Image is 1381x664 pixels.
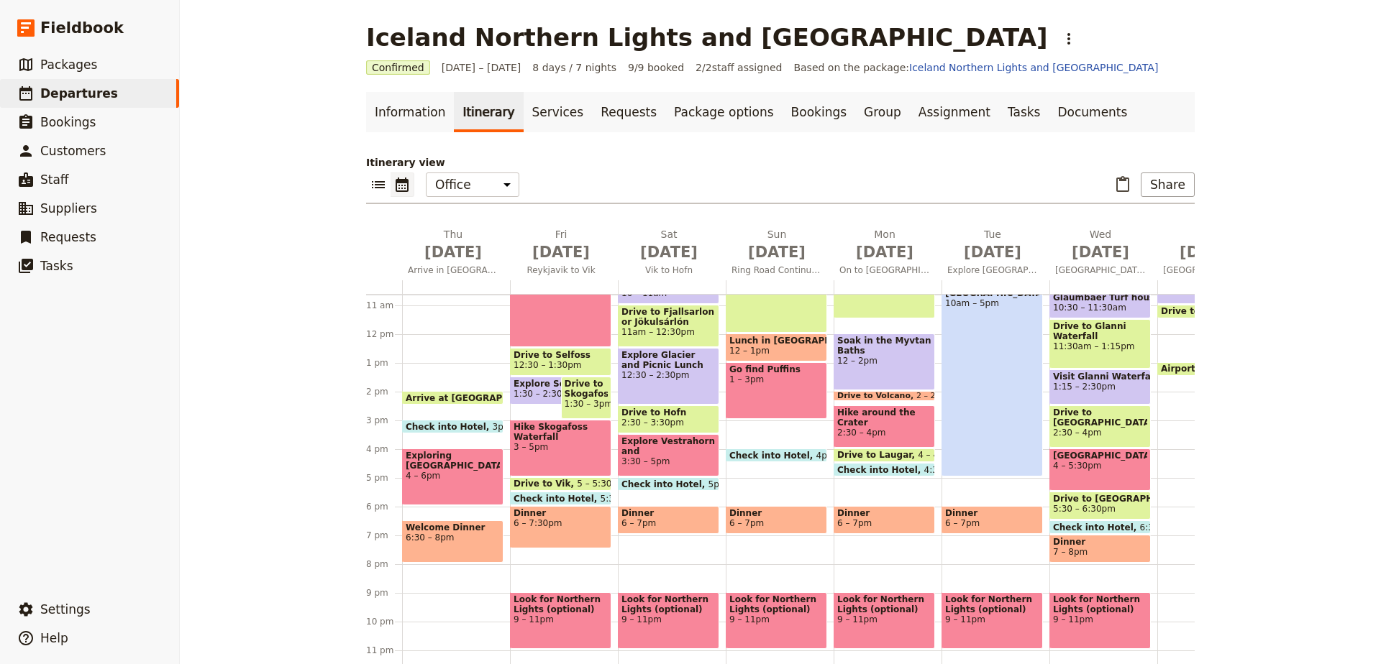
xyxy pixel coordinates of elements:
[1053,303,1126,313] span: 10:30 – 11:30am
[1053,372,1147,382] span: Visit Glanni Waterfall
[628,60,684,75] span: 9/9 booked
[729,508,824,518] span: Dinner
[514,350,608,360] span: Drive to Selfoss
[837,614,931,624] span: 9 – 11pm
[1057,27,1081,51] button: Actions
[514,594,608,614] span: Look for Northern Lights (optional)
[1161,364,1250,374] span: Airport Transfers
[1053,547,1088,557] span: 7 – 8pm
[910,92,999,132] a: Assignment
[621,594,716,614] span: Look for Northern Lights (optional)
[726,362,827,419] div: Go find Puffins1 – 3pm
[510,492,611,505] div: Check into Hotel5:30pm
[366,616,402,627] div: 10 pm
[592,92,665,132] a: Requests
[618,227,726,280] button: Sat [DATE]Vik to Hofn
[621,407,716,418] span: Drive to Hofn
[726,333,827,361] div: Lunch in [GEOGRAPHIC_DATA]12 – 1pm
[561,377,612,419] div: Drive to Skogafoss1:30 – 3pm
[837,392,916,400] span: Drive to Volcano
[1049,369,1151,405] div: Visit Glanni Waterfall1:15 – 2:30pm
[624,227,714,263] h2: Sat
[618,434,719,476] div: Explore Vestrahorn and [GEOGRAPHIC_DATA]3:30 – 5pm
[726,448,827,462] div: Check into Hotel4pm
[366,300,402,311] div: 11 am
[493,422,512,431] span: 3pm
[726,592,827,649] div: Look for Northern Lights (optional)9 – 11pm
[40,631,68,645] span: Help
[839,227,930,263] h2: Mon
[514,494,601,503] span: Check into Hotel
[442,60,521,75] span: [DATE] – [DATE]
[834,506,935,534] div: Dinner6 – 7pm
[510,247,611,347] div: Whale Watching9am – 12:30pm
[837,508,931,518] span: Dinner
[834,391,935,401] div: Drive to Volcano2 – 2:15pm
[406,393,559,402] span: Arrive at [GEOGRAPHIC_DATA]
[1049,535,1151,563] div: Dinner7 – 8pm
[621,614,716,624] span: 9 – 11pm
[408,227,498,263] h2: Thu
[1053,494,1147,504] span: Drive to [GEOGRAPHIC_DATA]
[1053,537,1147,547] span: Dinner
[729,336,824,346] span: Lunch in [GEOGRAPHIC_DATA]
[514,442,608,452] span: 3 – 5pm
[40,172,69,187] span: Staff
[516,227,606,263] h2: Fri
[40,17,124,39] span: Fieldbook
[601,494,634,503] span: 5:30pm
[708,479,728,489] span: 5pm
[510,592,611,649] div: Look for Northern Lights (optional)9 – 11pm
[999,92,1049,132] a: Tasks
[947,241,1038,263] span: [DATE]
[945,298,1039,308] span: 10am – 5pm
[1111,172,1135,197] button: Paste itinerary item
[565,379,609,399] span: Drive to Skogafoss
[855,92,910,132] a: Group
[366,386,402,397] div: 2 pm
[402,420,503,433] div: Check into Hotel3pm
[839,241,930,263] span: [DATE]
[945,614,1039,624] span: 9 – 11pm
[1053,321,1147,341] span: Drive to Glanni Waterfall
[406,522,500,532] span: Welcome Dinner
[1055,241,1146,263] span: [DATE]
[366,472,402,484] div: 5 pm
[40,115,96,129] span: Bookings
[577,479,626,489] span: 5 – 5:30pm
[1053,504,1116,514] span: 5:30 – 6:30pm
[1053,461,1147,471] span: 4 – 5:30pm
[565,399,609,409] span: 1:30 – 3pm
[909,62,1158,73] a: Iceland Northern Lights and [GEOGRAPHIC_DATA]
[942,264,1044,276] span: Explore [GEOGRAPHIC_DATA]
[40,201,97,216] span: Suppliers
[366,92,454,132] a: Information
[1049,592,1151,649] div: Look for Northern Lights (optional)9 – 11pm
[729,364,824,374] span: Go find Puffins
[621,307,716,327] span: Drive to Fjallsarlon or Jökulsárlón Glacier
[618,477,719,491] div: Check into Hotel5pm
[510,264,612,276] span: Reykjavik to Vik
[624,241,714,263] span: [DATE]
[665,92,782,132] a: Package options
[924,465,957,474] span: 4:30pm
[793,60,1158,75] span: Based on the package:
[510,377,596,405] div: Explore Selfoss1:30 – 2:30pm
[726,506,827,534] div: Dinner6 – 7pm
[366,443,402,455] div: 4 pm
[837,594,931,614] span: Look for Northern Lights (optional)
[729,346,770,356] span: 12 – 1pm
[834,264,936,276] span: On to [GEOGRAPHIC_DATA]
[731,241,822,263] span: [DATE]
[942,276,1043,476] div: Explore [GEOGRAPHIC_DATA]10am – 5pm
[837,450,918,460] span: Drive to Laugar
[834,227,942,280] button: Mon [DATE]On to [GEOGRAPHIC_DATA]
[731,227,822,263] h2: Sun
[729,594,824,614] span: Look for Northern Lights (optional)
[1053,292,1147,303] span: Glaumbaer Turf houses
[510,506,611,548] div: Dinner6 – 7:30pm
[1141,172,1195,197] button: Share
[1049,290,1151,318] div: Glaumbaer Turf houses10:30 – 11:30am
[366,587,402,599] div: 9 pm
[402,264,504,276] span: Arrive in [GEOGRAPHIC_DATA]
